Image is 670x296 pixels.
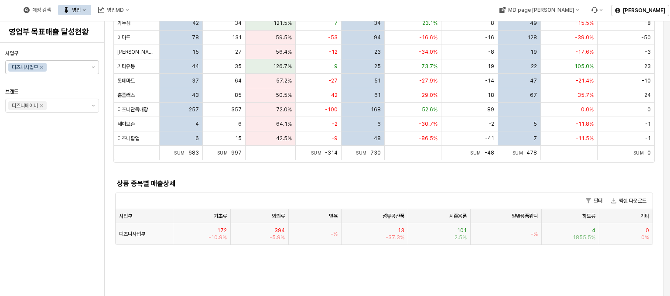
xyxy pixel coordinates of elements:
[192,77,199,84] span: 37
[276,34,292,41] span: 59.5%
[574,63,594,70] span: 105.0%
[421,63,438,70] span: 73.7%
[276,48,292,55] span: 56.4%
[214,213,227,220] span: 기초류
[235,20,242,27] span: 34
[575,34,594,41] span: -39.0%
[195,135,199,142] span: 6
[235,77,242,84] span: 64
[117,135,139,142] span: 디즈니팝업
[235,63,242,70] span: 35
[623,7,665,14] p: [PERSON_NAME]
[235,92,242,99] span: 85
[192,34,199,41] span: 78
[117,92,135,99] span: 홈플러스
[530,48,537,55] span: 19
[117,48,156,55] span: [PERSON_NAME]
[576,135,594,142] span: -11.5%
[9,28,96,36] h4: 영업부 목표매출 달성현황
[573,234,595,241] span: 1855.5%
[422,106,438,113] span: 52.6%
[209,234,227,241] span: -10.9%
[419,34,438,41] span: -16.6%
[58,5,91,15] button: 영업
[18,5,56,15] button: 매장 검색
[235,135,242,142] span: 15
[107,7,124,13] div: 영업MD
[331,231,338,237] span: -%
[419,92,438,99] span: -29.0%
[12,63,38,72] div: 디즈니사업부
[119,231,145,237] span: 디즈니사업부
[374,77,381,84] span: 51
[491,20,494,27] span: 8
[334,20,338,27] span: 7
[527,34,537,41] span: 128
[377,120,381,127] span: 6
[12,101,38,110] div: 디즈니베이비
[647,106,651,113] span: 0
[370,150,381,156] span: 730
[328,92,338,99] span: -42
[117,20,130,27] span: 가두점
[608,196,650,206] button: 엑셀 다운로드
[231,106,242,113] span: 357
[485,92,494,99] span: -18
[231,150,242,156] span: 997
[192,20,199,27] span: 42
[647,150,651,156] span: 0
[329,48,338,55] span: -12
[273,63,292,70] span: 126.7%
[530,92,537,99] span: 67
[582,196,606,206] button: 필터
[530,20,537,27] span: 49
[633,150,648,155] span: Sum
[531,63,537,70] span: 22
[117,120,135,127] span: 세이브존
[328,77,338,84] span: -27
[272,213,285,220] span: 외의류
[489,120,494,127] span: -2
[485,34,494,41] span: -16
[117,106,148,113] span: 디즈니단독매장
[576,120,594,127] span: -11.8%
[419,77,438,84] span: -27.9%
[117,34,130,41] span: 이마트
[217,227,227,234] span: 172
[329,213,338,220] span: 발육
[512,213,538,220] span: 일반용품위탁
[485,150,494,156] span: -48
[334,63,338,70] span: 9
[105,21,670,296] main: App Frame
[642,92,651,99] span: -24
[592,227,595,234] span: 4
[276,135,292,142] span: 42.5%
[449,213,467,220] span: 시즌용품
[386,234,404,241] span: -37.3%
[276,77,292,84] span: 57.2%
[117,179,516,188] h5: 상품 종목별 매출상세
[93,5,134,15] div: 영업MD
[530,77,537,84] span: 47
[640,213,649,220] span: 기타
[641,234,649,241] span: 0%
[235,48,242,55] span: 27
[419,120,438,127] span: -30.7%
[645,20,651,27] span: -8
[419,135,438,142] span: -86.5%
[455,234,467,241] span: 2.5%
[276,106,292,113] span: 72.0%
[270,234,285,241] span: -5.9%
[5,89,18,95] span: 브랜드
[195,120,199,127] span: 4
[586,5,608,15] div: Menu item 6
[5,50,18,56] span: 사업부
[192,48,199,55] span: 15
[645,48,651,55] span: -3
[575,92,594,99] span: -35.7%
[488,48,494,55] span: -8
[531,231,538,237] span: -%
[72,7,81,13] div: 영업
